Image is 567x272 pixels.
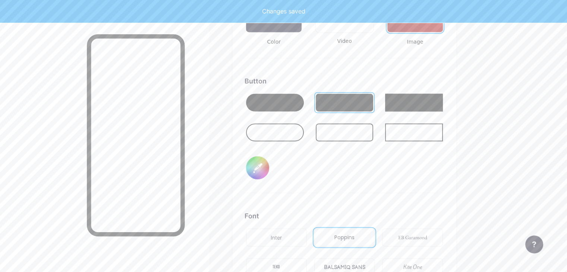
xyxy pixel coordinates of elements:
div: Poppins [334,234,355,241]
div: Kite One [403,263,422,271]
div: TEKO [273,263,280,271]
div: Font [245,211,444,221]
span: Video [315,37,374,45]
span: Image [386,38,444,46]
div: EB Garamond [398,234,427,241]
div: Inter [271,234,282,241]
div: Button [245,76,444,86]
span: Color [245,38,303,46]
div: BALSAMIQ SANS [324,263,365,271]
div: Changes saved [262,7,305,16]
